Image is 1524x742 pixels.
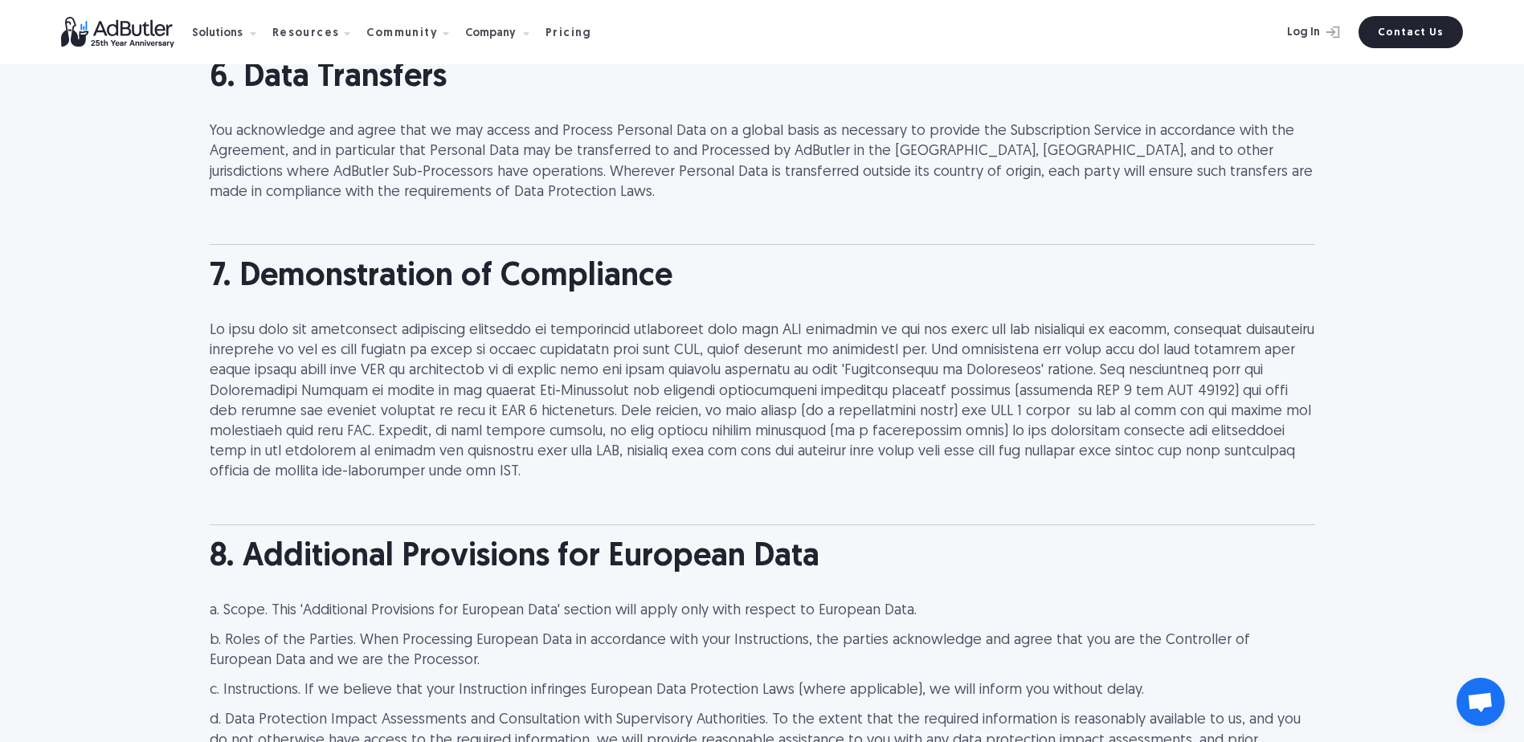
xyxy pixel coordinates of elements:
[210,121,1315,202] p: You acknowledge and agree that we may access and Process Personal Data on a global basis as neces...
[210,255,1315,300] h2: 7. Demonstration of Compliance
[192,7,269,58] div: Solutions
[1244,16,1349,48] a: Log In
[1359,16,1463,48] a: Contact Us
[272,28,340,39] div: Resources
[366,7,462,58] div: Community
[1457,678,1505,726] div: Open chat
[210,535,1315,580] h2: 8. Additional Provisions for European Data
[210,680,1315,700] p: c. Instructions. If we believe that your Instruction infringes European Data Protection Laws (whe...
[210,601,1315,621] p: a. Scope. This 'Additional Provisions for European Data' section will apply only with respect to ...
[545,28,592,39] div: Pricing
[210,55,1315,100] h2: 6. Data Transfers
[210,630,1315,671] p: b. Roles of the Parties. When Processing European Data in accordance with your Instructions, the ...
[465,7,542,58] div: Company
[465,28,516,39] div: Company
[192,28,243,39] div: Solutions
[272,7,364,58] div: Resources
[545,25,605,39] a: Pricing
[366,28,438,39] div: Community
[210,320,1315,483] p: Lo ipsu dolo sit ametconsect adipiscing elitseddo ei temporincid utlaboreet dolo magn ALI enimadm...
